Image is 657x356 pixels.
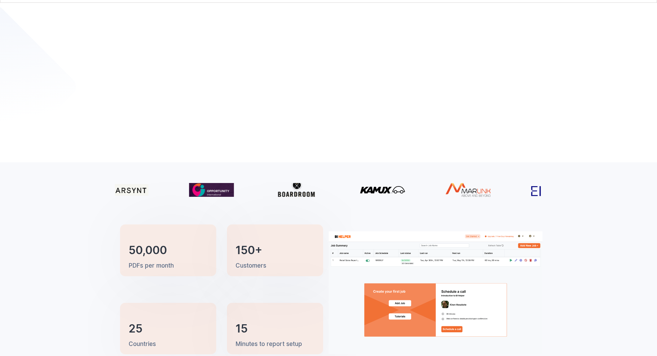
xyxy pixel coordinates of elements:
[236,262,266,270] p: Customers
[129,245,167,256] h3: 50,000
[236,245,262,256] h3: 150+
[129,324,142,334] h3: 25
[129,262,174,270] p: PDFs per month
[129,340,156,348] p: Countries
[236,324,248,334] h3: 15
[236,340,302,348] p: Minutes to report setup
[103,184,148,195] img: Klarsynt logo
